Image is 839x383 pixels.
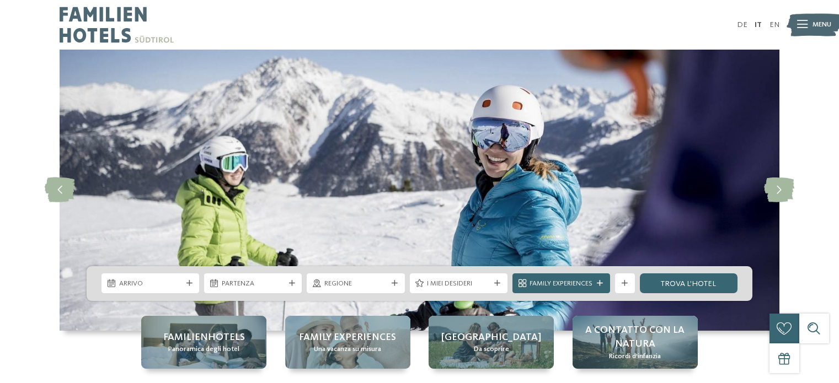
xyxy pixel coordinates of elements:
[573,316,698,369] a: Hotel sulle piste da sci per bambini: divertimento senza confini A contatto con la natura Ricordi...
[141,316,266,369] a: Hotel sulle piste da sci per bambini: divertimento senza confini Familienhotels Panoramica degli ...
[168,344,239,354] span: Panoramica degli hotel
[769,21,779,29] a: EN
[314,344,381,354] span: Una vacanza su misura
[163,331,245,344] span: Familienhotels
[474,344,509,354] span: Da scoprire
[222,279,285,289] span: Partenza
[427,279,490,289] span: I miei desideri
[609,352,661,362] span: Ricordi d’infanzia
[813,20,831,30] span: Menu
[299,331,396,344] span: Family experiences
[429,316,554,369] a: Hotel sulle piste da sci per bambini: divertimento senza confini [GEOGRAPHIC_DATA] Da scoprire
[583,323,688,351] span: A contatto con la natura
[640,273,738,293] a: trova l’hotel
[755,21,762,29] a: IT
[324,279,387,289] span: Regione
[737,21,747,29] a: DE
[119,279,182,289] span: Arrivo
[530,279,592,289] span: Family Experiences
[441,331,541,344] span: [GEOGRAPHIC_DATA]
[285,316,410,369] a: Hotel sulle piste da sci per bambini: divertimento senza confini Family experiences Una vacanza s...
[60,50,779,331] img: Hotel sulle piste da sci per bambini: divertimento senza confini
